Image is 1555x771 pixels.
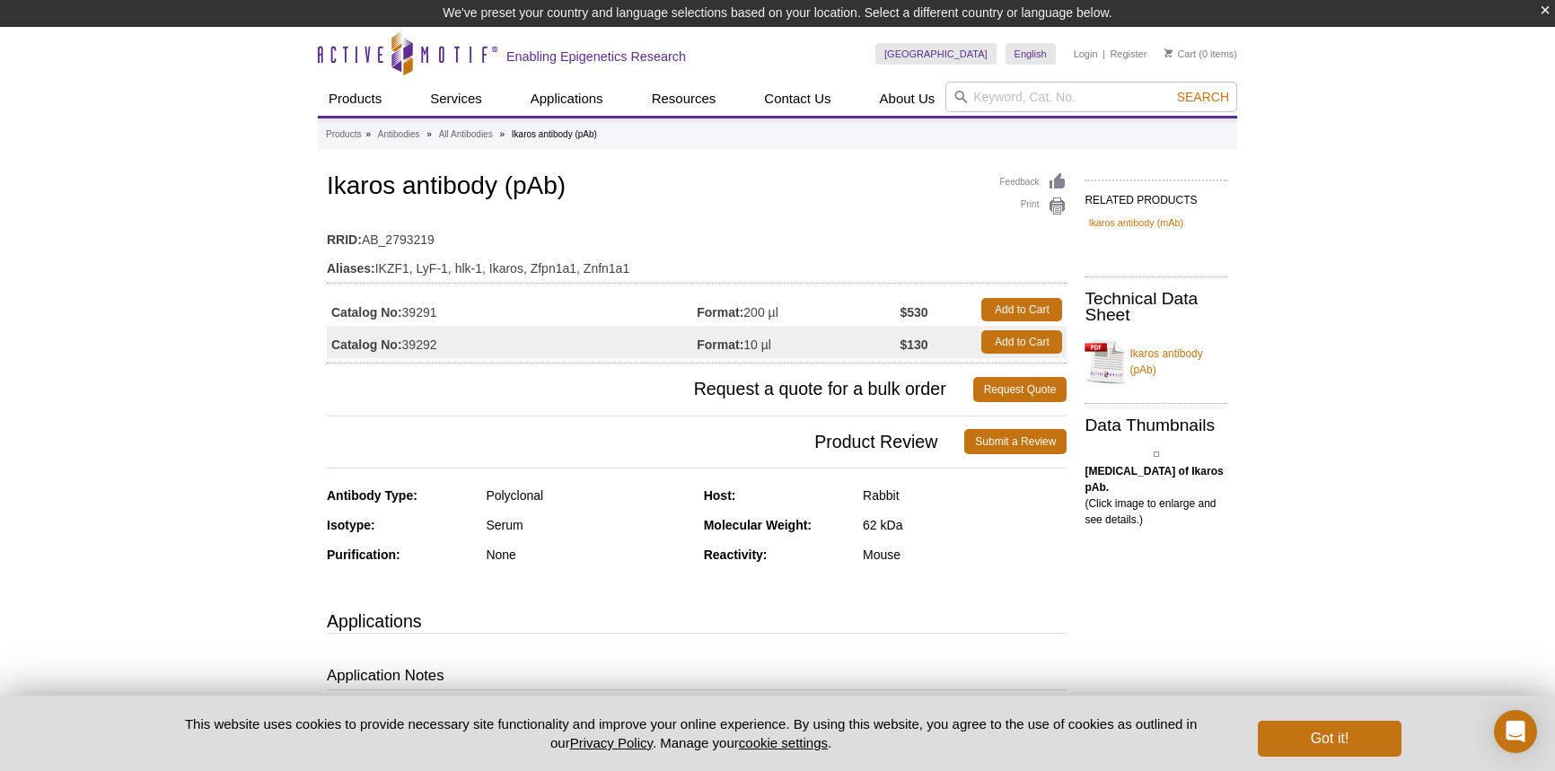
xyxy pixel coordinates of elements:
a: Cart [1164,48,1196,60]
a: Add to Cart [981,330,1062,354]
p: This website uses cookies to provide necessary site functionality and improve your online experie... [154,714,1228,752]
a: Ikaros antibody (pAb) [1085,335,1228,389]
td: 39292 [327,326,697,358]
div: 62 kDa [863,517,1067,533]
span: Search [1177,90,1229,104]
div: Mouse [863,547,1067,563]
strong: Catalog No: [331,304,402,320]
h1: Ikaros antibody (pAb) [327,172,1067,203]
a: Products [326,127,361,143]
p: (Click image to enlarge and see details.) [1085,463,1228,528]
a: Request Quote [973,377,1067,402]
a: Add to Cart [981,298,1062,321]
img: Ikaros antibody (pAb) tested by Western blot. [1154,451,1159,457]
a: Applications [520,82,614,116]
h2: Data Thumbnails [1085,417,1228,434]
a: Contact Us [753,82,841,116]
a: Services [419,82,493,116]
strong: Catalog No: [331,337,402,353]
strong: Host: [704,488,736,503]
strong: $130 [900,337,927,353]
a: Print [999,197,1067,216]
h2: Technical Data Sheet [1085,291,1228,323]
td: AB_2793219 [327,221,1067,250]
h2: Enabling Epigenetics Research [506,48,686,65]
a: Antibodies [378,127,420,143]
a: English [1006,43,1056,65]
b: [MEDICAL_DATA] of Ikaros pAb. [1085,465,1223,494]
a: Privacy Policy [570,735,653,750]
input: Keyword, Cat. No. [945,82,1237,112]
a: Submit a Review [964,429,1067,454]
strong: Molecular Weight: [704,518,812,532]
span: Request a quote for a bulk order [327,377,973,402]
strong: Antibody Type: [327,488,417,503]
li: | [1103,43,1105,65]
a: All Antibodies [439,127,493,143]
div: Polyclonal [486,487,690,504]
a: Login [1074,48,1098,60]
a: Products [318,82,392,116]
div: None [486,547,690,563]
a: Feedback [999,172,1067,192]
a: Resources [641,82,727,116]
button: Search [1172,89,1234,105]
li: » [365,129,371,139]
h2: RELATED PRODUCTS [1085,180,1228,212]
button: cookie settings [739,735,828,750]
a: Ikaros antibody (mAb) [1088,215,1183,231]
img: Your Cart [1164,48,1173,57]
strong: Purification: [327,548,400,562]
button: Got it! [1258,721,1401,757]
div: Rabbit [863,487,1067,504]
strong: RRID: [327,232,362,248]
span: Product Review [327,429,964,454]
strong: $530 [900,304,927,320]
strong: Reactivity: [704,548,768,562]
strong: Format: [697,304,743,320]
strong: Aliases: [327,260,375,276]
h3: Applications [327,608,1067,635]
div: Serum [486,517,690,533]
strong: Format: [697,337,743,353]
a: [GEOGRAPHIC_DATA] [875,43,997,65]
li: » [499,129,505,139]
td: 39291 [327,294,697,326]
td: IKZF1, LyF-1, hlk-1, Ikaros, Zfpn1a1, Znfn1a1 [327,250,1067,278]
h3: Application Notes [327,665,1067,690]
li: (0 items) [1164,43,1237,65]
a: Register [1110,48,1146,60]
div: Open Intercom Messenger [1494,710,1537,753]
a: About Us [869,82,946,116]
td: 200 µl [697,294,900,326]
strong: Isotype: [327,518,375,532]
li: Ikaros antibody (pAb) [512,129,597,139]
li: » [426,129,432,139]
td: 10 µl [697,326,900,358]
